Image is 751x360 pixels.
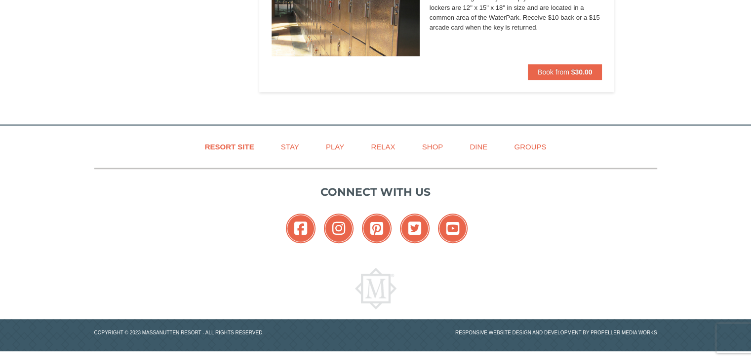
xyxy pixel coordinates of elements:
a: Groups [502,136,558,158]
a: Play [314,136,356,158]
a: Shop [410,136,456,158]
span: Book from [538,68,569,76]
p: Copyright © 2023 Massanutten Resort - All Rights Reserved. [87,329,376,336]
a: Stay [269,136,312,158]
a: Resort Site [193,136,267,158]
a: Responsive website design and development by Propeller Media Works [455,330,657,335]
p: Connect with us [94,184,657,200]
strong: $30.00 [571,68,593,76]
img: Massanutten Resort Logo [355,268,396,309]
button: Book from $30.00 [528,64,602,80]
a: Dine [457,136,500,158]
a: Relax [358,136,407,158]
